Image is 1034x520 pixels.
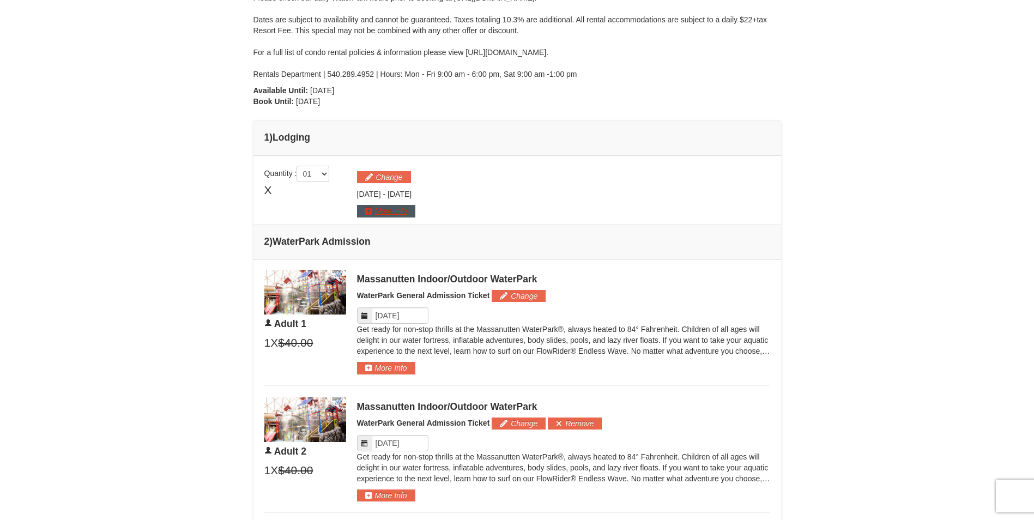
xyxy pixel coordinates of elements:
p: Get ready for non-stop thrills at the Massanutten WaterPark®, always heated to 84° Fahrenheit. Ch... [357,451,770,484]
button: More Info [357,489,415,501]
span: 1 [264,335,271,351]
span: ) [269,236,273,247]
h4: 2 WaterPark Admission [264,236,770,247]
button: More Info [357,205,415,217]
span: WaterPark General Admission Ticket [357,419,490,427]
span: Adult 1 [274,318,306,329]
span: X [270,335,278,351]
div: Massanutten Indoor/Outdoor WaterPark [357,274,770,285]
span: [DATE] [388,190,412,198]
span: [DATE] [296,97,320,106]
span: $40.00 [278,462,313,479]
strong: Available Until: [253,86,309,95]
div: Massanutten Indoor/Outdoor WaterPark [357,401,770,412]
p: Get ready for non-stop thrills at the Massanutten WaterPark®, always heated to 84° Fahrenheit. Ch... [357,324,770,356]
button: Remove [548,418,602,430]
strong: Book Until: [253,97,294,106]
span: X [270,462,278,479]
span: Quantity : [264,169,330,178]
span: - [383,190,385,198]
button: More Info [357,362,415,374]
img: 6619917-1403-22d2226d.jpg [264,397,346,442]
button: Change [492,290,546,302]
span: [DATE] [357,190,381,198]
span: ) [269,132,273,143]
span: [DATE] [310,86,334,95]
img: 6619917-1403-22d2226d.jpg [264,270,346,315]
span: 1 [264,462,271,479]
span: X [264,182,272,198]
button: Change [357,171,411,183]
span: $40.00 [278,335,313,351]
button: Change [492,418,546,430]
span: Adult 2 [274,446,306,457]
h4: 1 Lodging [264,132,770,143]
span: WaterPark General Admission Ticket [357,291,490,300]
